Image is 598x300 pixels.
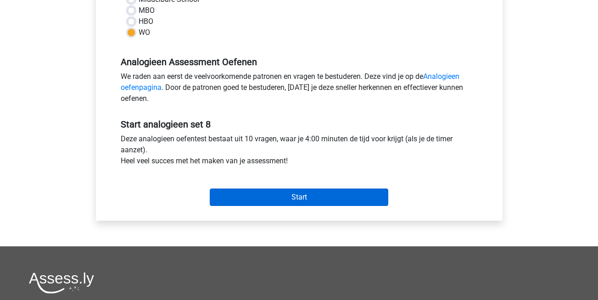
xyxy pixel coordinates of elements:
[29,272,94,294] img: Assessly logo
[210,189,388,206] input: Start
[139,27,150,38] label: WO
[114,71,485,108] div: We raden aan eerst de veelvoorkomende patronen en vragen te bestuderen. Deze vind je op de . Door...
[121,56,478,67] h5: Analogieen Assessment Oefenen
[139,5,155,16] label: MBO
[114,133,485,170] div: Deze analogieen oefentest bestaat uit 10 vragen, waar je 4:00 minuten de tijd voor krijgt (als je...
[121,119,478,130] h5: Start analogieen set 8
[139,16,153,27] label: HBO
